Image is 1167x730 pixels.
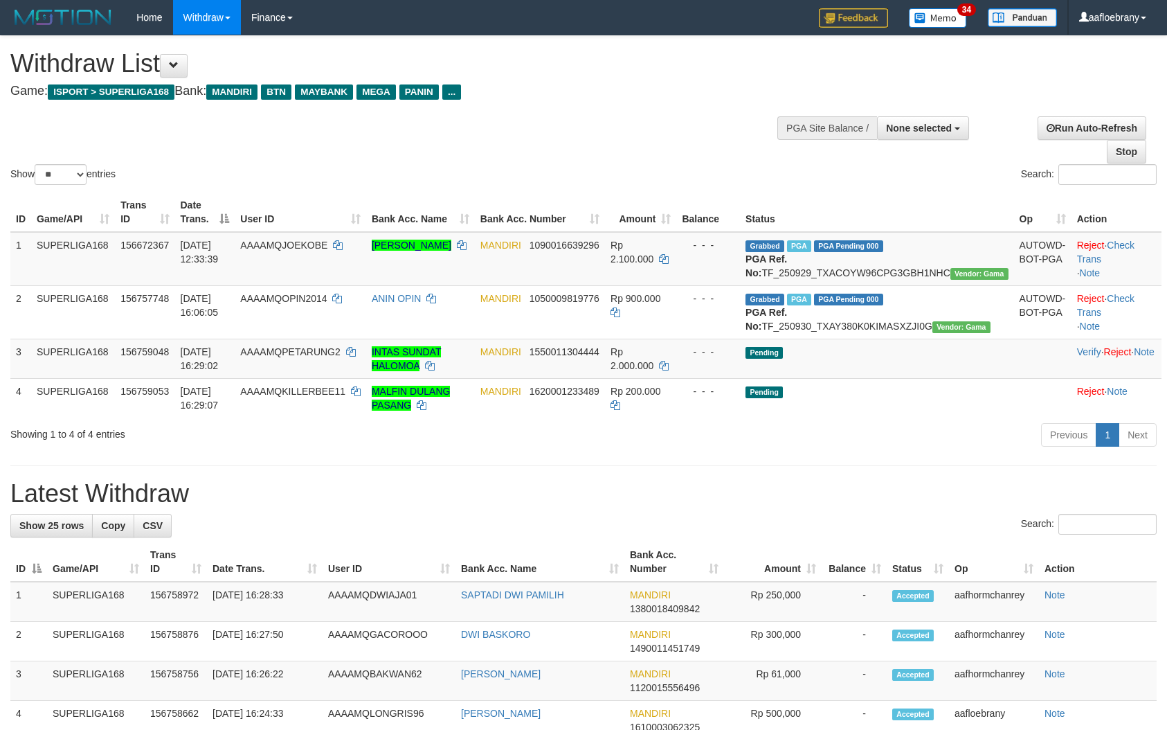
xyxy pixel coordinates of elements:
[10,480,1157,508] h1: Latest Withdraw
[10,232,31,286] td: 1
[682,292,734,305] div: - - -
[1071,232,1161,286] td: · ·
[1104,346,1132,357] a: Reject
[10,542,47,582] th: ID: activate to sort column descending
[480,346,521,357] span: MANDIRI
[630,603,700,614] span: Copy 1380018409842 to clipboard
[1077,346,1101,357] a: Verify
[745,386,783,398] span: Pending
[10,661,47,701] td: 3
[787,240,811,252] span: Marked by aafsengchandara
[740,285,1013,339] td: TF_250930_TXAY380K0KIMASXZJI0G
[10,514,93,537] a: Show 25 rows
[1077,293,1134,318] a: Check Trans
[101,520,125,531] span: Copy
[1038,116,1146,140] a: Run Auto-Refresh
[892,709,934,720] span: Accepted
[1077,240,1134,265] a: Check Trans
[949,622,1039,661] td: aafhormchanrey
[1044,668,1065,679] a: Note
[1107,140,1146,163] a: Stop
[10,164,116,185] label: Show entries
[47,542,145,582] th: Game/API: activate to sort column ascending
[47,582,145,622] td: SUPERLIGA168
[814,294,883,305] span: PGA Pending
[909,8,967,28] img: Button%20Memo.svg
[115,193,174,232] th: Trans ID: activate to sort column ascending
[1058,164,1157,185] input: Search:
[10,422,476,441] div: Showing 1 to 4 of 4 entries
[1014,232,1071,286] td: AUTOWD-BOT-PGA
[787,294,811,305] span: Marked by aafheankoy
[120,346,169,357] span: 156759048
[949,582,1039,622] td: aafhormchanrey
[745,253,787,278] b: PGA Ref. No:
[822,542,887,582] th: Balance: activate to sort column ascending
[92,514,134,537] a: Copy
[323,661,455,701] td: AAAAMQBAKWAN62
[145,661,207,701] td: 156758756
[610,293,660,304] span: Rp 900.000
[1077,293,1105,304] a: Reject
[323,542,455,582] th: User ID: activate to sort column ascending
[134,514,172,537] a: CSV
[475,193,605,232] th: Bank Acc. Number: activate to sort column ascending
[610,386,660,397] span: Rp 200.000
[1058,514,1157,535] input: Search:
[1071,339,1161,378] td: · ·
[31,285,115,339] td: SUPERLIGA168
[207,622,323,661] td: [DATE] 16:27:50
[31,339,115,378] td: SUPERLIGA168
[1134,346,1155,357] a: Note
[740,232,1013,286] td: TF_250929_TXACOYW96CPG3GBH1NHC
[120,386,169,397] span: 156759053
[745,307,787,332] b: PGA Ref. No:
[145,542,207,582] th: Trans ID: activate to sort column ascending
[1044,629,1065,640] a: Note
[366,193,475,232] th: Bank Acc. Name: activate to sort column ascending
[10,378,31,418] td: 4
[530,293,599,304] span: Copy 1050009819776 to clipboard
[10,193,31,232] th: ID
[261,84,291,100] span: BTN
[682,238,734,252] div: - - -
[461,708,541,719] a: [PERSON_NAME]
[31,193,115,232] th: Game/API: activate to sort column ascending
[1077,386,1105,397] a: Reject
[1096,423,1119,447] a: 1
[630,682,700,693] span: Copy 1120015556496 to clipboard
[1014,285,1071,339] td: AUTOWD-BOT-PGA
[399,84,439,100] span: PANIN
[1080,267,1101,278] a: Note
[181,386,219,411] span: [DATE] 16:29:07
[724,622,822,661] td: Rp 300,000
[822,622,887,661] td: -
[1044,708,1065,719] a: Note
[745,294,784,305] span: Grabbed
[630,643,700,654] span: Copy 1490011451749 to clipboard
[372,386,451,411] a: MALFIN DULANG PASANG
[1071,285,1161,339] td: · ·
[10,7,116,28] img: MOTION_logo.png
[461,589,564,600] a: SAPTADI DWI PAMILIH
[206,84,257,100] span: MANDIRI
[949,661,1039,701] td: aafhormchanrey
[605,193,676,232] th: Amount: activate to sort column ascending
[1021,514,1157,535] label: Search:
[1071,378,1161,418] td: ·
[372,293,422,304] a: ANIN OPIN
[10,50,764,78] h1: Withdraw List
[455,542,624,582] th: Bank Acc. Name: activate to sort column ascending
[950,268,1008,280] span: Vendor URL: https://trx31.1velocity.biz
[1041,423,1096,447] a: Previous
[120,240,169,251] span: 156672367
[892,630,934,641] span: Accepted
[120,293,169,304] span: 156757748
[10,84,764,98] h4: Game: Bank:
[31,378,115,418] td: SUPERLIGA168
[740,193,1013,232] th: Status
[530,240,599,251] span: Copy 1090016639296 to clipboard
[630,668,671,679] span: MANDIRI
[877,116,969,140] button: None selected
[480,240,521,251] span: MANDIRI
